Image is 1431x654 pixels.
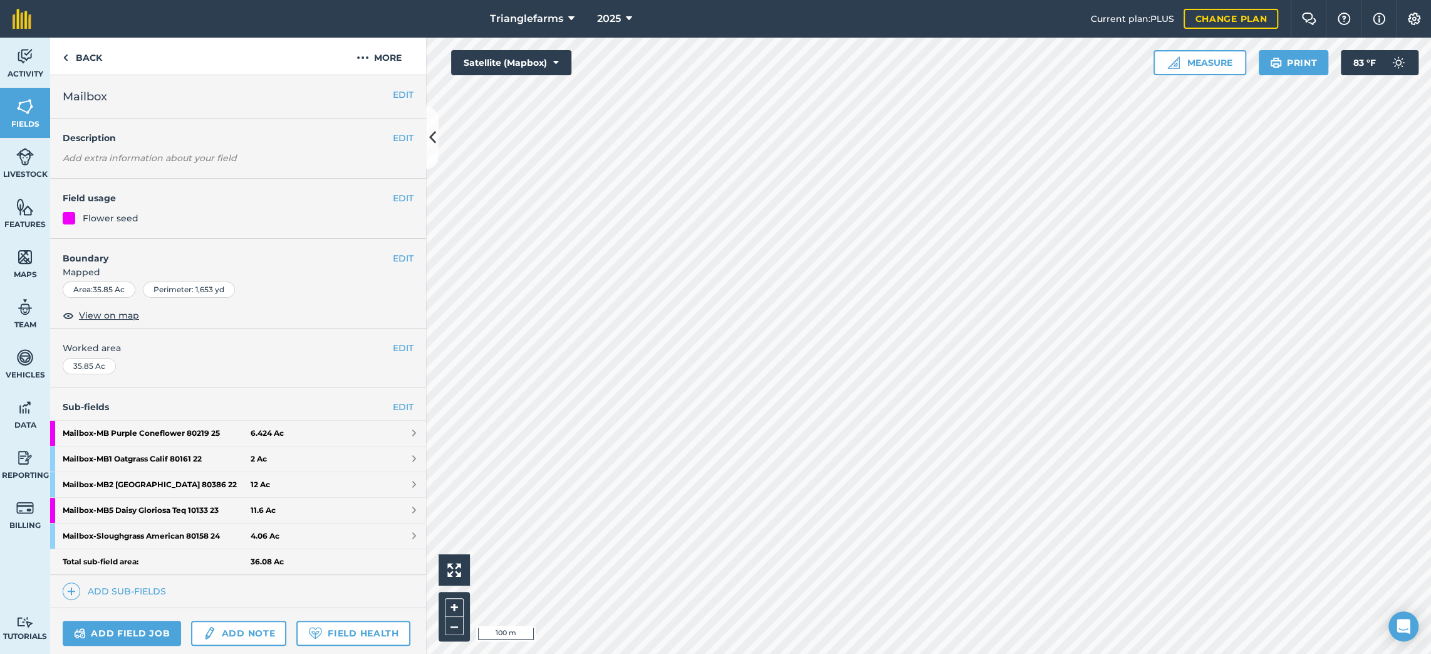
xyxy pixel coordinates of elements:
[1341,50,1418,75] button: 83 °F
[16,298,34,317] img: svg+xml;base64,PD94bWwgdmVyc2lvbj0iMS4wIiBlbmNvZGluZz0idXRmLTgiPz4KPCEtLSBHZW5lcmF0b3I6IEFkb2JlIE...
[50,524,426,549] a: Mailbox-Sloughgrass American 80158 244.06 Ac
[393,400,414,414] a: EDIT
[16,198,34,216] img: svg+xml;base64,PHN2ZyB4bWxucz0iaHR0cDovL3d3dy53My5vcmcvMjAwMC9zdmciIHdpZHRoPSI1NiIgaGVpZ2h0PSI2MC...
[1270,55,1282,70] img: svg+xml;base64,PHN2ZyB4bWxucz0iaHR0cDovL3d3dy53My5vcmcvMjAwMC9zdmciIHdpZHRoPSIxOSIgaGVpZ2h0PSIyNC...
[251,557,284,567] strong: 36.08 Ac
[50,446,426,472] a: Mailbox-MB1 Oatgrass Calif 80161 222 Ac
[50,472,426,497] a: Mailbox-MB2 [GEOGRAPHIC_DATA] 80386 2212 Ac
[393,191,414,205] button: EDIT
[191,621,286,646] a: Add note
[143,282,235,298] div: Perimeter : 1,653 yd
[251,531,279,541] strong: 4.06 Ac
[63,621,181,646] a: Add field job
[50,265,426,279] span: Mapped
[296,621,410,646] a: Field Health
[16,398,34,417] img: svg+xml;base64,PD94bWwgdmVyc2lvbj0iMS4wIiBlbmNvZGluZz0idXRmLTgiPz4KPCEtLSBHZW5lcmF0b3I6IEFkb2JlIE...
[393,88,414,102] button: EDIT
[63,498,251,523] strong: Mailbox - MB5 Daisy Gloriosa Teq 10133 23
[16,97,34,116] img: svg+xml;base64,PHN2ZyB4bWxucz0iaHR0cDovL3d3dy53My5vcmcvMjAwMC9zdmciIHdpZHRoPSI1NiIgaGVpZ2h0PSI2MC...
[63,557,251,567] strong: Total sub-field area:
[1090,12,1173,26] span: Current plan : PLUS
[63,282,135,298] div: Area : 35.85 Ac
[445,617,464,635] button: –
[13,9,31,29] img: fieldmargin Logo
[1301,13,1316,25] img: Two speech bubbles overlapping with the left bubble in the forefront
[1373,11,1385,26] img: svg+xml;base64,PHN2ZyB4bWxucz0iaHR0cDovL3d3dy53My5vcmcvMjAwMC9zdmciIHdpZHRoPSIxNyIgaGVpZ2h0PSIxNy...
[63,341,414,355] span: Worked area
[447,563,461,577] img: Four arrows, one pointing top left, one top right, one bottom right and the last bottom left
[63,472,251,497] strong: Mailbox - MB2 [GEOGRAPHIC_DATA] 80386 22
[16,147,34,166] img: svg+xml;base64,PD94bWwgdmVyc2lvbj0iMS4wIiBlbmNvZGluZz0idXRmLTgiPz4KPCEtLSBHZW5lcmF0b3I6IEFkb2JlIE...
[63,358,116,374] div: 35.85 Ac
[451,50,571,75] button: Satellite (Mapbox)
[63,131,414,145] h4: Description
[63,446,251,472] strong: Mailbox - MB1 Oatgrass Calif 80161 22
[332,38,426,75] button: More
[16,448,34,467] img: svg+xml;base64,PD94bWwgdmVyc2lvbj0iMS4wIiBlbmNvZGluZz0idXRmLTgiPz4KPCEtLSBHZW5lcmF0b3I6IEFkb2JlIE...
[67,584,76,599] img: svg+xml;base64,PHN2ZyB4bWxucz0iaHR0cDovL3d3dy53My5vcmcvMjAwMC9zdmciIHdpZHRoPSIxNCIgaGVpZ2h0PSIyNC...
[597,11,621,26] span: 2025
[356,50,369,65] img: svg+xml;base64,PHN2ZyB4bWxucz0iaHR0cDovL3d3dy53My5vcmcvMjAwMC9zdmciIHdpZHRoPSIyMCIgaGVpZ2h0PSIyNC...
[50,239,393,265] h4: Boundary
[63,421,251,446] strong: Mailbox - MB Purple Coneflower 80219 25
[83,211,138,225] div: Flower seed
[445,598,464,617] button: +
[1167,56,1180,69] img: Ruler icon
[1386,50,1411,75] img: svg+xml;base64,PD94bWwgdmVyc2lvbj0iMS4wIiBlbmNvZGluZz0idXRmLTgiPz4KPCEtLSBHZW5lcmF0b3I6IEFkb2JlIE...
[393,131,414,145] button: EDIT
[63,191,393,205] h4: Field usage
[1407,13,1422,25] img: A cog icon
[63,524,251,549] strong: Mailbox - Sloughgrass American 80158 24
[202,626,216,641] img: svg+xml;base64,PD94bWwgdmVyc2lvbj0iMS4wIiBlbmNvZGluZz0idXRmLTgiPz4KPCEtLSBHZW5lcmF0b3I6IEFkb2JlIE...
[490,11,563,26] span: Trianglefarms
[251,428,284,438] strong: 6.424 Ac
[251,505,276,515] strong: 11.6 Ac
[74,626,86,641] img: svg+xml;base64,PD94bWwgdmVyc2lvbj0iMS4wIiBlbmNvZGluZz0idXRmLTgiPz4KPCEtLSBHZW5lcmF0b3I6IEFkb2JlIE...
[50,421,426,446] a: Mailbox-MB Purple Coneflower 80219 256.424 Ac
[1353,50,1376,75] span: 83 ° F
[50,498,426,523] a: Mailbox-MB5 Daisy Gloriosa Teq 10133 2311.6 Ac
[79,309,139,322] span: View on map
[63,88,107,105] span: Mailbox
[63,152,237,164] em: Add extra information about your field
[16,498,34,517] img: svg+xml;base64,PD94bWwgdmVyc2lvbj0iMS4wIiBlbmNvZGluZz0idXRmLTgiPz4KPCEtLSBHZW5lcmF0b3I6IEFkb2JlIE...
[1388,611,1418,641] div: Open Intercom Messenger
[16,47,34,66] img: svg+xml;base64,PD94bWwgdmVyc2lvbj0iMS4wIiBlbmNvZGluZz0idXRmLTgiPz4KPCEtLSBHZW5lcmF0b3I6IEFkb2JlIE...
[50,38,115,75] a: Back
[16,616,34,628] img: svg+xml;base64,PD94bWwgdmVyc2lvbj0iMS4wIiBlbmNvZGluZz0idXRmLTgiPz4KPCEtLSBHZW5lcmF0b3I6IEFkb2JlIE...
[16,248,34,266] img: svg+xml;base64,PHN2ZyB4bWxucz0iaHR0cDovL3d3dy53My5vcmcvMjAwMC9zdmciIHdpZHRoPSI1NiIgaGVpZ2h0PSI2MC...
[393,341,414,355] button: EDIT
[63,583,171,600] a: Add sub-fields
[63,308,74,323] img: svg+xml;base64,PHN2ZyB4bWxucz0iaHR0cDovL3d3dy53My5vcmcvMjAwMC9zdmciIHdpZHRoPSIxOCIgaGVpZ2h0PSIyNC...
[393,251,414,265] button: EDIT
[16,348,34,367] img: svg+xml;base64,PD94bWwgdmVyc2lvbj0iMS4wIiBlbmNvZGluZz0idXRmLTgiPz4KPCEtLSBHZW5lcmF0b3I6IEFkb2JlIE...
[251,480,270,490] strong: 12 Ac
[1336,13,1351,25] img: A question mark icon
[251,454,267,464] strong: 2 Ac
[1153,50,1246,75] button: Measure
[63,50,68,65] img: svg+xml;base64,PHN2ZyB4bWxucz0iaHR0cDovL3d3dy53My5vcmcvMjAwMC9zdmciIHdpZHRoPSI5IiBoZWlnaHQ9IjI0Ii...
[1259,50,1329,75] button: Print
[63,308,139,323] button: View on map
[50,400,426,414] h4: Sub-fields
[1184,9,1278,29] a: Change plan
